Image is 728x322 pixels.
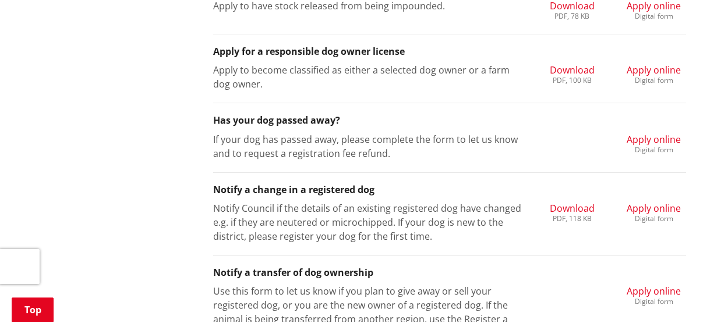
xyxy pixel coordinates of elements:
[213,184,686,195] h3: Notify a change in a registered dog
[627,64,681,76] span: Apply online
[627,77,681,84] div: Digital form
[213,201,522,243] p: Notify Council if the details of an existing registered dog have changed e.g. if they are neutere...
[627,215,681,222] div: Digital form
[213,132,522,160] p: If your dog has passed away, please complete the form to let us know and to request a registratio...
[550,13,595,20] div: PDF, 78 KB
[627,202,681,215] span: Apply online
[627,146,681,153] div: Digital form
[550,64,595,76] span: Download
[550,77,595,84] div: PDF, 100 KB
[627,133,681,146] span: Apply online
[213,115,686,126] h3: Has your dog passed away?
[550,215,595,222] div: PDF, 118 KB
[550,201,595,222] a: Download PDF, 118 KB
[627,63,681,84] a: Apply online Digital form
[627,285,681,297] span: Apply online
[550,63,595,84] a: Download PDF, 100 KB
[627,132,681,153] a: Apply online Digital form
[213,267,686,278] h3: Notify a transfer of dog ownership
[627,13,681,20] div: Digital form
[12,297,54,322] a: Top
[550,202,595,215] span: Download
[627,284,681,305] a: Apply online Digital form
[627,298,681,305] div: Digital form
[213,63,522,91] p: Apply to become classified as either a selected dog owner or a farm dog owner.
[674,273,716,315] iframe: Messenger Launcher
[627,201,681,222] a: Apply online Digital form
[213,46,686,57] h3: Apply for a responsible dog owner license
